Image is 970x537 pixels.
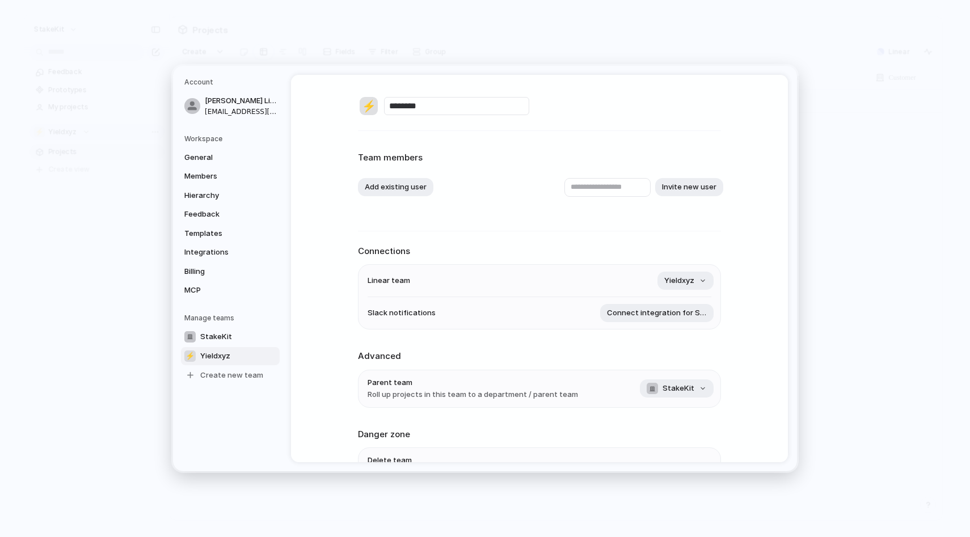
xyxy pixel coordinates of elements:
[181,149,280,167] a: General
[360,97,378,115] div: ⚡
[663,383,694,394] span: StakeKit
[181,205,280,223] a: Feedback
[184,247,257,258] span: Integrations
[677,458,715,476] button: Delete
[181,92,280,120] a: [PERSON_NAME] Lion [PERSON_NAME][EMAIL_ADDRESS][DOMAIN_NAME]
[358,428,721,441] h2: Danger zone
[358,178,433,196] button: Add existing user
[358,245,721,258] h2: Connections
[205,95,277,107] span: [PERSON_NAME] Lion [PERSON_NAME]
[184,285,257,296] span: MCP
[607,307,707,319] span: Connect integration for Slack
[664,275,694,286] span: Yieldxyz
[368,377,578,388] span: Parent team
[657,272,714,290] button: Yieldxyz
[200,331,232,343] span: StakeKit
[684,461,708,472] span: Delete
[600,304,714,322] button: Connect integration for Slack
[358,95,379,117] button: ⚡
[184,77,280,87] h5: Account
[200,350,230,362] span: Yieldxyz
[184,152,257,163] span: General
[358,151,721,164] h2: Team members
[368,307,436,319] span: Slack notifications
[655,178,723,196] button: Invite new user
[184,350,196,362] div: ⚡
[181,187,280,205] a: Hierarchy
[181,347,280,365] a: ⚡Yieldxyz
[181,263,280,281] a: Billing
[181,225,280,243] a: Templates
[181,366,280,384] a: Create new team
[184,171,257,182] span: Members
[200,370,263,381] span: Create new team
[184,190,257,201] span: Hierarchy
[184,209,257,220] span: Feedback
[640,379,714,398] button: StakeKit
[181,167,280,185] a: Members
[368,275,410,286] span: Linear team
[368,455,532,466] span: Delete team
[205,107,277,117] span: [EMAIL_ADDRESS][DOMAIN_NAME]
[181,243,280,261] a: Integrations
[181,328,280,346] a: StakeKit
[184,313,280,323] h5: Manage teams
[358,350,721,363] h2: Advanced
[184,134,280,144] h5: Workspace
[184,228,257,239] span: Templates
[368,389,578,400] span: Roll up projects in this team to a department / parent team
[181,281,280,299] a: MCP
[184,266,257,277] span: Billing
